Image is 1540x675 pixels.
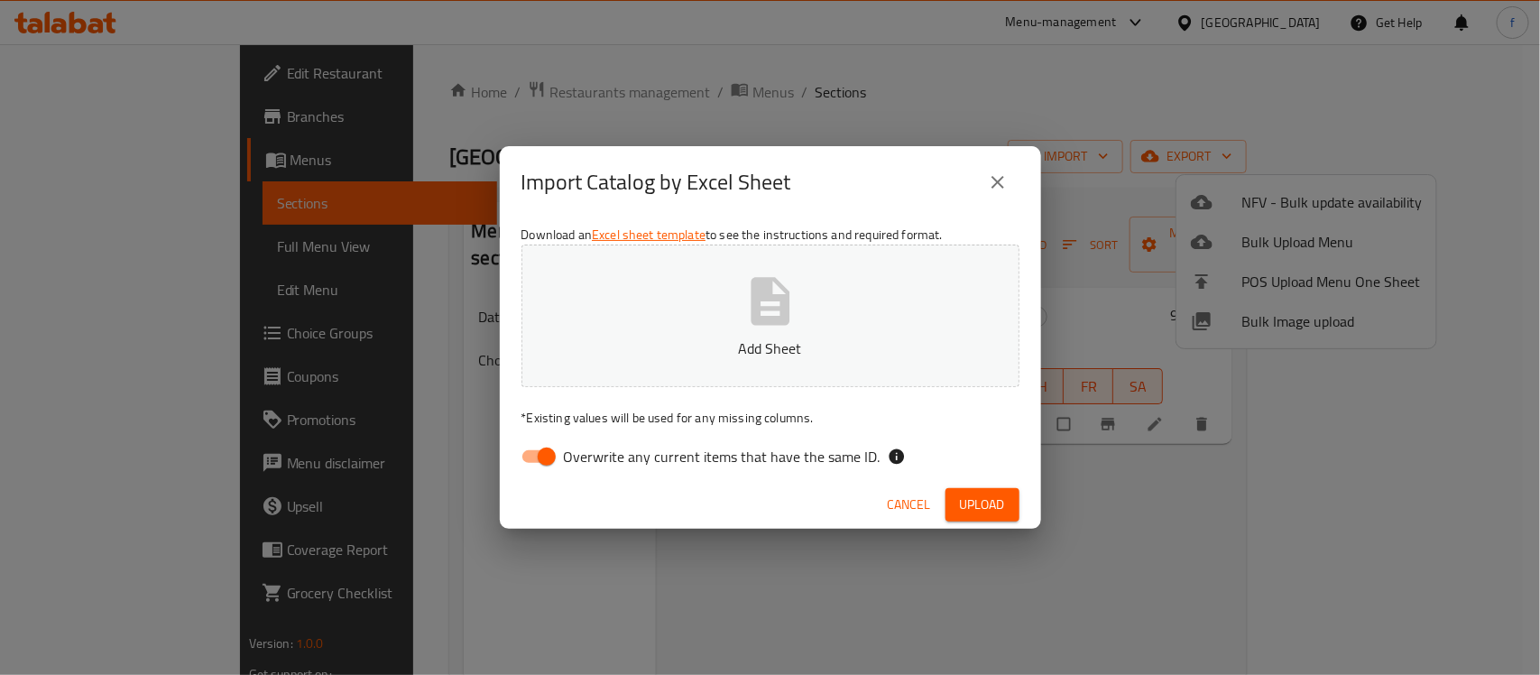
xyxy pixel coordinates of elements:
button: close [976,161,1019,204]
button: Upload [945,488,1019,522]
div: Download an to see the instructions and required format. [500,218,1041,480]
span: Overwrite any current items that have the same ID. [564,446,881,467]
span: Upload [960,494,1005,516]
p: Existing values will be used for any missing columns. [521,409,1019,427]
button: Add Sheet [521,245,1019,387]
a: Excel sheet template [592,223,705,246]
span: Cancel [888,494,931,516]
button: Cancel [881,488,938,522]
svg: If the overwrite option isn't selected, then the items that match an existing ID will be ignored ... [888,448,906,466]
h2: Import Catalog by Excel Sheet [521,168,791,197]
p: Add Sheet [549,337,991,359]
